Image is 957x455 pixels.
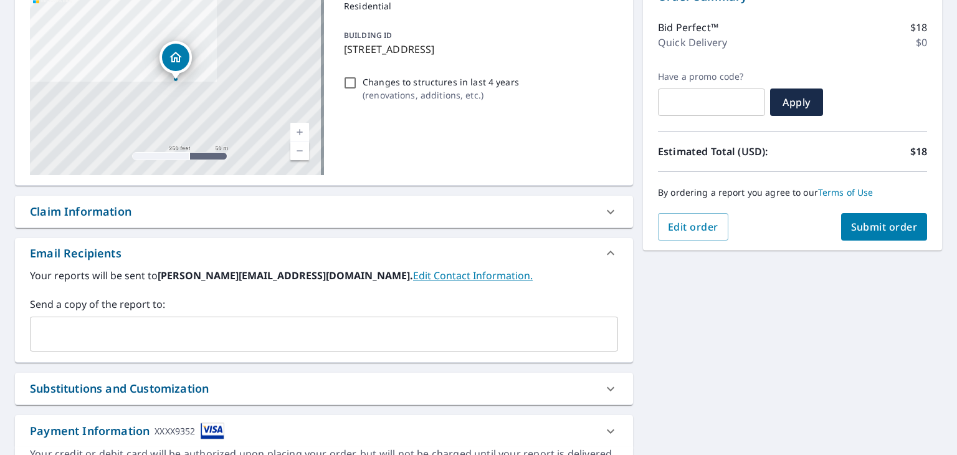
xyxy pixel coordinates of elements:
[290,141,309,160] a: Current Level 17, Zoom Out
[658,213,728,241] button: Edit order
[30,423,224,439] div: Payment Information
[668,220,718,234] span: Edit order
[910,144,927,159] p: $18
[290,123,309,141] a: Current Level 17, Zoom In
[30,297,618,312] label: Send a copy of the report to:
[658,20,718,35] p: Bid Perfect™
[30,268,618,283] label: Your reports will be sent to
[916,35,927,50] p: $0
[658,35,727,50] p: Quick Delivery
[155,423,195,439] div: XXXX9352
[15,373,633,405] div: Substitutions and Customization
[15,415,633,447] div: Payment InformationXXXX9352cardImage
[344,30,392,41] p: BUILDING ID
[910,20,927,35] p: $18
[658,187,927,198] p: By ordering a report you agree to our
[780,95,813,109] span: Apply
[30,380,209,397] div: Substitutions and Customization
[158,269,413,282] b: [PERSON_NAME][EMAIL_ADDRESS][DOMAIN_NAME].
[658,144,793,159] p: Estimated Total (USD):
[818,186,874,198] a: Terms of Use
[770,89,823,116] button: Apply
[15,238,633,268] div: Email Recipients
[413,269,533,282] a: EditContactInfo
[658,71,765,82] label: Have a promo code?
[363,75,519,89] p: Changes to structures in last 4 years
[159,41,192,80] div: Dropped pin, building 1, Residential property, 4216 Lyndale Ave S Minneapolis, MN 55409
[30,245,121,262] div: Email Recipients
[841,213,928,241] button: Submit order
[15,196,633,228] div: Claim Information
[30,203,131,220] div: Claim Information
[201,423,224,439] img: cardImage
[344,42,613,57] p: [STREET_ADDRESS]
[851,220,918,234] span: Submit order
[363,89,519,102] p: ( renovations, additions, etc. )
